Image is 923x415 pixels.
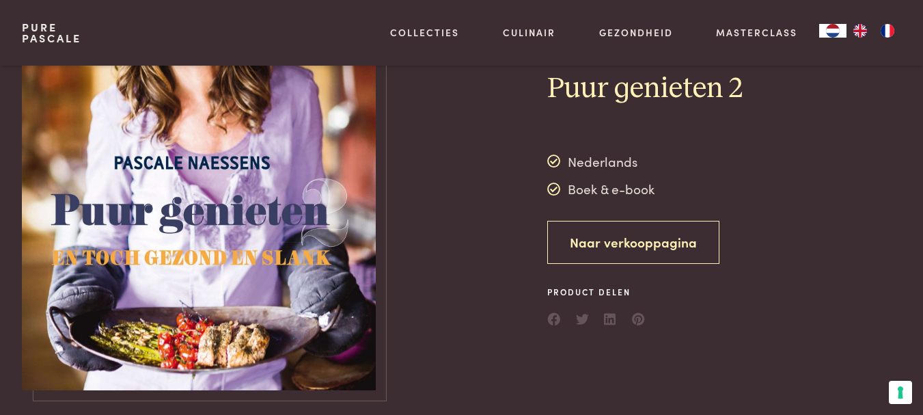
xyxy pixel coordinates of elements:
a: Masterclass [716,25,797,40]
button: Uw voorkeuren voor toestemming voor trackingtechnologieën [889,381,912,404]
h2: Puur genieten 2 [547,71,826,107]
a: Gezondheid [599,25,673,40]
aside: Language selected: Nederlands [819,24,901,38]
a: FR [874,24,901,38]
a: Culinair [503,25,555,40]
a: EN [846,24,874,38]
a: Naar verkooppagina [547,221,719,264]
div: Nederlands [547,151,655,172]
ul: Language list [846,24,901,38]
div: Language [819,24,846,38]
a: Collecties [390,25,459,40]
span: Product delen [547,286,646,298]
a: PurePascale [22,22,81,44]
div: Boek & e-book [547,179,655,200]
a: NL [819,24,846,38]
